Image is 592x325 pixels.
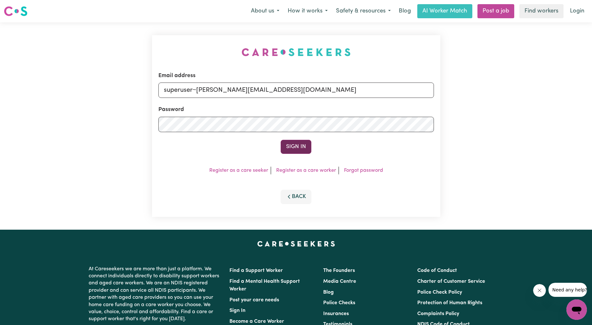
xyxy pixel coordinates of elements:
button: Safety & resources [332,4,395,18]
a: Charter of Customer Service [417,279,485,284]
a: Blog [323,290,334,295]
a: Become a Care Worker [229,319,284,324]
iframe: Message from company [548,283,587,297]
a: Media Centre [323,279,356,284]
button: About us [247,4,284,18]
a: Register as a care worker [276,168,336,173]
a: Forgot password [344,168,383,173]
a: Blog [395,4,415,18]
img: Careseekers logo [4,5,28,17]
a: Login [566,4,588,18]
span: Need any help? [4,4,39,10]
iframe: Button to launch messaging window [566,299,587,320]
a: Find workers [519,4,564,18]
label: Email address [158,72,196,80]
a: Post your care needs [229,297,279,303]
a: The Founders [323,268,355,273]
a: Find a Support Worker [229,268,283,273]
a: Police Check Policy [417,290,462,295]
input: Email address [158,83,434,98]
a: Sign In [229,308,245,313]
a: Complaints Policy [417,311,459,316]
label: Password [158,106,184,114]
button: Sign In [281,140,311,154]
a: Police Checks [323,300,355,305]
a: Insurances [323,311,349,316]
a: Careseekers home page [257,241,335,246]
iframe: Close message [533,284,546,297]
a: AI Worker Match [417,4,472,18]
a: Find a Mental Health Support Worker [229,279,300,292]
a: Careseekers logo [4,4,28,19]
a: Protection of Human Rights [417,300,482,305]
a: Register as a care seeker [209,168,268,173]
button: Back [281,190,311,204]
button: How it works [284,4,332,18]
a: Code of Conduct [417,268,457,273]
a: Post a job [477,4,514,18]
